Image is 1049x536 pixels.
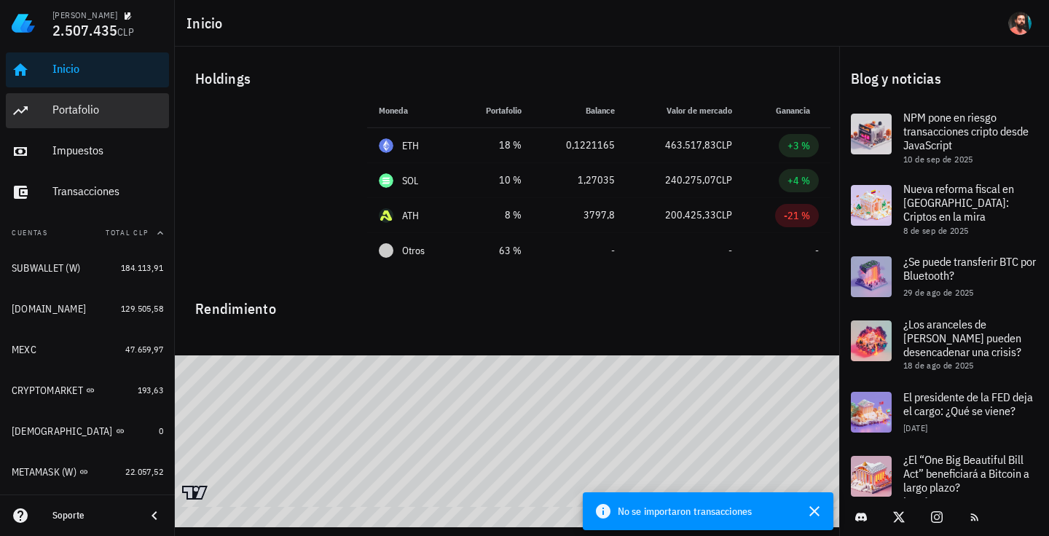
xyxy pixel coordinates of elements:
span: 8 de sep de 2025 [903,225,968,236]
span: ¿El “One Big Beautiful Bill Act” beneficiará a Bitcoin a largo plazo? [903,452,1029,494]
a: SUBWALLET (W) 184.113,91 [6,251,169,285]
div: [DEMOGRAPHIC_DATA] [12,425,113,438]
span: 184.113,91 [121,262,163,273]
div: SUBWALLET (W) [12,262,80,275]
a: Transacciones [6,175,169,210]
div: Transacciones [52,184,163,198]
div: Holdings [184,55,830,102]
button: CuentasTotal CLP [6,216,169,251]
span: 200.425,33 [665,208,716,221]
div: ETH [402,138,420,153]
div: +3 % [787,138,810,153]
th: Valor de mercado [626,93,744,128]
div: [PERSON_NAME] [52,9,117,21]
span: CLP [117,25,134,39]
div: Impuestos [52,143,163,157]
span: [DATE] [903,422,927,433]
span: 240.275,07 [665,173,716,186]
th: Balance [533,93,626,128]
div: SOL [402,173,419,188]
span: 22.057,52 [125,466,163,477]
div: ETH-icon [379,138,393,153]
span: CLP [716,173,732,186]
div: 18 % [468,138,522,153]
div: METAMASK (W) [12,466,76,478]
div: -21 % [784,208,810,223]
a: METAMASK (W) 22.057,52 [6,454,169,489]
span: CLP [716,138,732,151]
span: 0 [159,425,163,436]
a: Portafolio [6,93,169,128]
h1: Inicio [186,12,229,35]
span: No se importaron transacciones [618,503,752,519]
span: 18 de ago de 2025 [903,360,974,371]
div: 1,27035 [545,173,615,188]
a: [DOMAIN_NAME] 129.505,58 [6,291,169,326]
img: LedgiFi [12,12,35,35]
div: CRYPTOMARKET [12,385,83,397]
span: 10 de sep de 2025 [903,154,973,165]
a: ¿El “One Big Beautiful Bill Act” beneficiará a Bitcoin a largo plazo? [DATE] [839,444,1049,516]
div: Soporte [52,510,134,521]
div: avatar [1008,12,1032,35]
div: +4 % [787,173,810,188]
div: Portafolio [52,103,163,117]
span: El presidente de la FED deja el cargo: ¿Qué se viene? [903,390,1033,418]
div: ATH [402,208,420,223]
span: - [815,244,819,257]
span: Otros [402,243,425,259]
div: Inicio [52,62,163,76]
a: ¿Se puede transferir BTC por Bluetooth? 29 de ago de 2025 [839,245,1049,309]
div: 63 % [468,243,522,259]
th: Portafolio [457,93,533,128]
span: ¿Se puede transferir BTC por Bluetooth? [903,254,1036,283]
div: SOL-icon [379,173,393,188]
span: - [611,244,615,257]
a: NPM pone en riesgo transacciones cripto desde JavaScript 10 de sep de 2025 [839,102,1049,173]
a: MEXC 47.659,97 [6,332,169,367]
span: NPM pone en riesgo transacciones cripto desde JavaScript [903,110,1029,152]
div: 3797,8 [545,208,615,223]
span: Total CLP [106,228,149,237]
div: [DOMAIN_NAME] [12,303,86,315]
a: Charting by TradingView [182,486,208,500]
span: 129.505,58 [121,303,163,314]
div: Rendimiento [184,285,830,320]
span: 47.659,97 [125,344,163,355]
span: 193,63 [138,385,163,395]
a: El presidente de la FED deja el cargo: ¿Qué se viene? [DATE] [839,380,1049,444]
span: 29 de ago de 2025 [903,287,974,298]
span: Nueva reforma fiscal en [GEOGRAPHIC_DATA]: Criptos en la mira [903,181,1014,224]
span: ¿Los aranceles de [PERSON_NAME] pueden desencadenar una crisis? [903,317,1021,359]
span: Ganancia [776,105,819,116]
a: Nueva reforma fiscal en [GEOGRAPHIC_DATA]: Criptos en la mira 8 de sep de 2025 [839,173,1049,245]
th: Moneda [367,93,457,128]
div: MEXC [12,344,36,356]
span: 2.507.435 [52,20,117,40]
div: Blog y noticias [839,55,1049,102]
a: ¿Los aranceles de [PERSON_NAME] pueden desencadenar una crisis? 18 de ago de 2025 [839,309,1049,380]
div: ATH-icon [379,208,393,223]
div: 0,1221165 [545,138,615,153]
a: [DEMOGRAPHIC_DATA] 0 [6,414,169,449]
div: 10 % [468,173,522,188]
a: Impuestos [6,134,169,169]
div: 8 % [468,208,522,223]
span: CLP [716,208,732,221]
a: Inicio [6,52,169,87]
span: - [728,244,732,257]
span: 463.517,83 [665,138,716,151]
a: CRYPTOMARKET 193,63 [6,373,169,408]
